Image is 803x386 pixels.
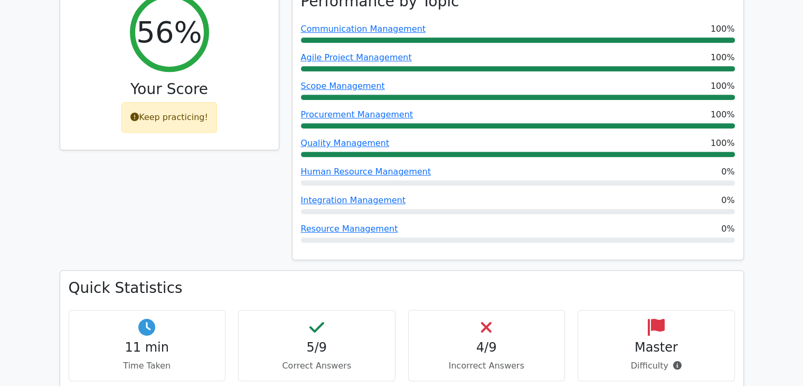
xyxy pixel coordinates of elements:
a: Resource Management [301,224,398,234]
span: 0% [721,223,734,235]
span: 0% [721,166,734,178]
a: Human Resource Management [301,167,431,177]
span: 100% [711,51,735,64]
h4: 11 min [78,340,217,355]
a: Scope Management [301,81,385,91]
span: 0% [721,194,734,207]
h4: 4/9 [417,340,556,355]
span: 100% [711,108,735,121]
h3: Your Score [69,80,270,98]
h4: Master [587,340,726,355]
h2: 56% [136,14,202,50]
h3: Quick Statistics [69,279,735,297]
h4: 5/9 [247,340,386,355]
div: Keep practicing! [121,102,217,133]
p: Correct Answers [247,360,386,372]
a: Communication Management [301,24,426,34]
p: Difficulty [587,360,726,372]
p: Incorrect Answers [417,360,556,372]
a: Agile Project Management [301,52,412,62]
a: Quality Management [301,138,390,148]
span: 100% [711,23,735,35]
p: Time Taken [78,360,217,372]
span: 100% [711,80,735,93]
span: 100% [711,137,735,150]
a: Procurement Management [301,109,413,120]
a: Integration Management [301,195,406,205]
